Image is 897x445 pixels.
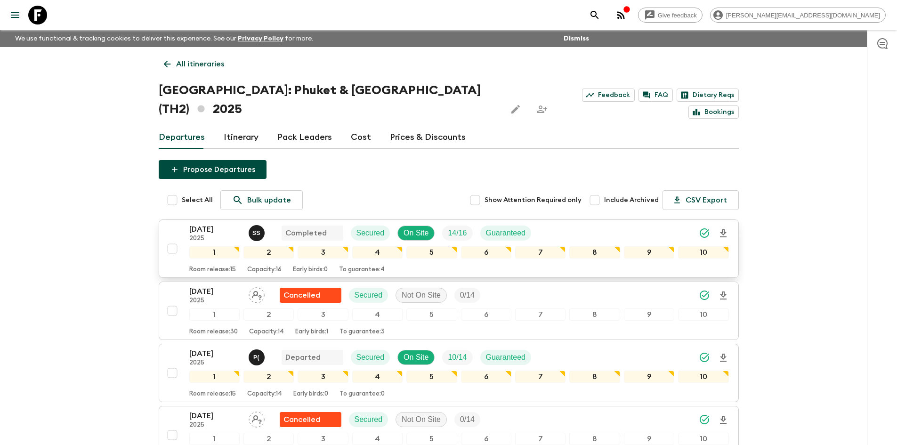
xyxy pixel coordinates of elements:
[624,308,674,321] div: 9
[624,433,674,445] div: 9
[189,235,241,243] p: 2025
[397,226,435,241] div: On Site
[402,290,441,301] p: Not On Site
[189,308,240,321] div: 1
[396,412,447,427] div: Not On Site
[159,126,205,149] a: Departures
[351,126,371,149] a: Cost
[402,414,441,425] p: Not On Site
[189,286,241,297] p: [DATE]
[189,328,238,336] p: Room release: 30
[182,195,213,205] span: Select All
[189,348,241,359] p: [DATE]
[356,352,385,363] p: Secured
[677,89,739,102] a: Dietary Reqs
[406,308,457,321] div: 5
[461,371,511,383] div: 6
[515,246,566,259] div: 7
[349,288,388,303] div: Secured
[249,290,265,298] span: Assign pack leader
[277,126,332,149] a: Pack Leaders
[678,308,728,321] div: 10
[159,344,739,402] button: [DATE]2025Pooky (Thanaphan) KerdyooDepartedSecuredOn SiteTrip FillGuaranteed12345678910Room relea...
[699,290,710,301] svg: Synced Successfully
[247,266,282,274] p: Capacity: 16
[6,6,24,24] button: menu
[159,55,229,73] a: All itineraries
[515,371,566,383] div: 7
[249,228,267,235] span: Sasivimol Suksamai
[624,246,674,259] div: 9
[352,371,403,383] div: 4
[283,290,320,301] p: Cancelled
[678,246,728,259] div: 10
[569,371,620,383] div: 8
[604,195,659,205] span: Include Archived
[461,433,511,445] div: 6
[238,35,283,42] a: Privacy Policy
[638,89,673,102] a: FAQ
[718,414,729,426] svg: Download Onboarding
[397,350,435,365] div: On Site
[189,390,236,398] p: Room release: 15
[220,190,303,210] a: Bulk update
[356,227,385,239] p: Secured
[406,246,457,259] div: 5
[283,414,320,425] p: Cancelled
[293,266,328,274] p: Early birds: 0
[243,371,294,383] div: 2
[454,288,480,303] div: Trip Fill
[663,190,739,210] button: CSV Export
[352,433,403,445] div: 4
[189,246,240,259] div: 1
[390,126,466,149] a: Prices & Discounts
[460,414,475,425] p: 0 / 14
[506,100,525,119] button: Edit this itinerary
[710,8,886,23] div: [PERSON_NAME][EMAIL_ADDRESS][DOMAIN_NAME]
[533,100,551,119] span: Share this itinerary
[569,308,620,321] div: 8
[351,226,390,241] div: Secured
[176,58,224,70] p: All itineraries
[298,433,348,445] div: 3
[515,308,566,321] div: 7
[448,352,467,363] p: 10 / 14
[718,352,729,364] svg: Download Onboarding
[159,160,267,179] button: Propose Departures
[561,32,591,45] button: Dismiss
[298,308,348,321] div: 3
[352,246,403,259] div: 4
[280,288,341,303] div: Flash Pack cancellation
[189,421,241,429] p: 2025
[189,410,241,421] p: [DATE]
[224,126,259,149] a: Itinerary
[243,308,294,321] div: 2
[515,433,566,445] div: 7
[189,266,236,274] p: Room release: 15
[486,352,526,363] p: Guaranteed
[159,219,739,278] button: [DATE]2025Sasivimol SuksamaiCompletedSecuredOn SiteTrip FillGuaranteed12345678910Room release:15C...
[448,227,467,239] p: 14 / 16
[159,282,739,340] button: [DATE]2025Assign pack leaderFlash Pack cancellationSecuredNot On SiteTrip Fill12345678910Room rel...
[285,352,321,363] p: Departed
[461,308,511,321] div: 6
[442,350,472,365] div: Trip Fill
[569,433,620,445] div: 8
[247,194,291,206] p: Bulk update
[189,359,241,367] p: 2025
[653,12,702,19] span: Give feedback
[247,390,282,398] p: Capacity: 14
[461,246,511,259] div: 6
[339,266,385,274] p: To guarantee: 4
[718,290,729,301] svg: Download Onboarding
[624,371,674,383] div: 9
[396,288,447,303] div: Not On Site
[406,371,457,383] div: 5
[355,414,383,425] p: Secured
[189,224,241,235] p: [DATE]
[352,308,403,321] div: 4
[249,352,267,360] span: Pooky (Thanaphan) Kerdyoo
[11,30,317,47] p: We use functional & tracking cookies to deliver this experience. See our for more.
[293,390,328,398] p: Early birds: 0
[355,290,383,301] p: Secured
